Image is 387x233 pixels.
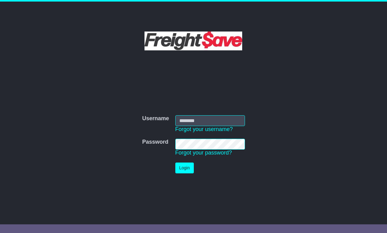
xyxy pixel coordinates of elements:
img: Freight Save [145,32,242,50]
label: Username [142,115,169,122]
button: Login [175,163,194,173]
a: Forgot your password? [175,150,232,156]
a: Forgot your username? [175,126,233,132]
label: Password [142,139,168,146]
